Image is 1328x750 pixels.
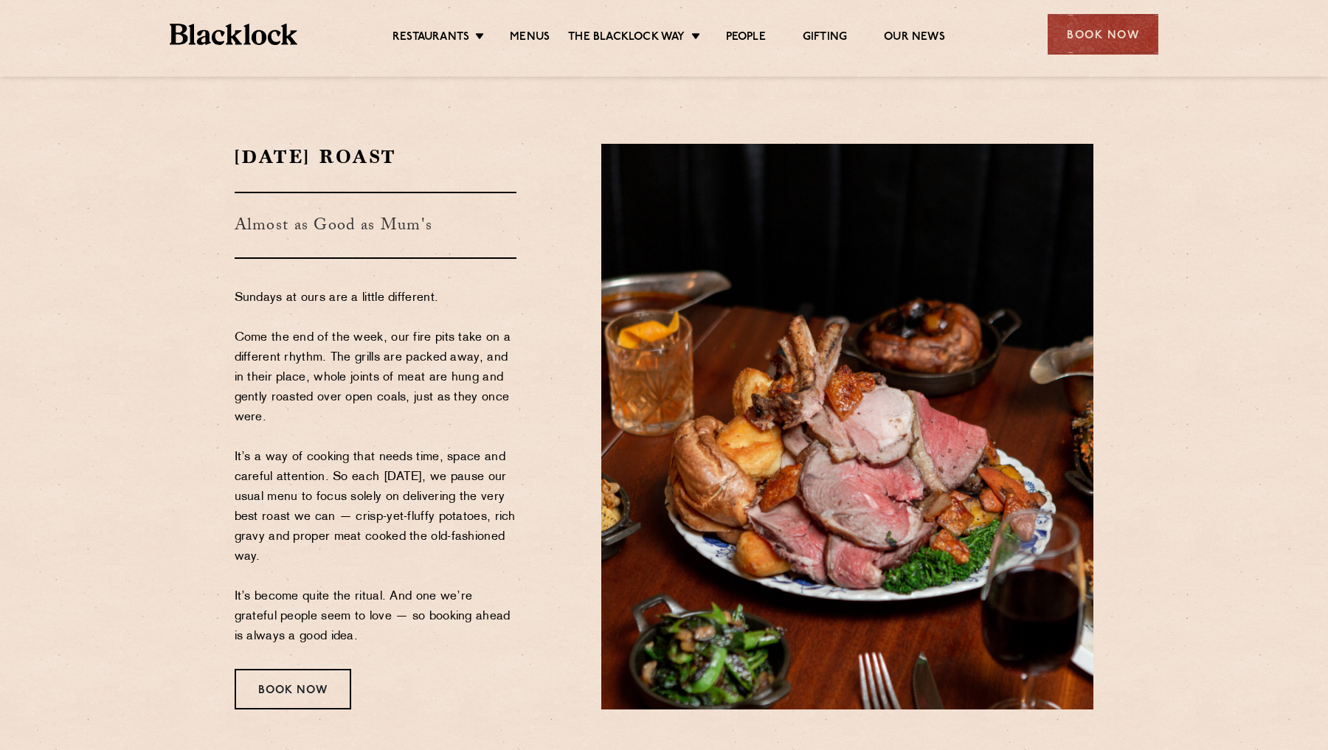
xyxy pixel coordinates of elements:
h3: Almost as Good as Mum's [235,192,517,259]
a: Our News [884,30,945,46]
div: Book Now [1048,14,1158,55]
a: The Blacklock Way [568,30,685,46]
a: Restaurants [392,30,469,46]
a: Gifting [803,30,847,46]
img: Blacklock-1893-scaled.jpg [601,144,1093,709]
img: BL_Textured_Logo-footer-cropped.svg [170,24,297,45]
div: Book Now [235,669,351,709]
p: Sundays at ours are a little different. Come the end of the week, our fire pits take on a differe... [235,288,517,647]
a: People [726,30,766,46]
a: Menus [510,30,550,46]
h2: [DATE] Roast [235,144,517,170]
